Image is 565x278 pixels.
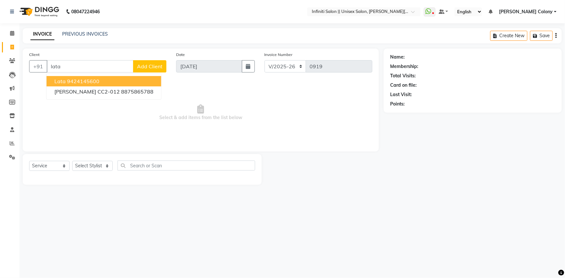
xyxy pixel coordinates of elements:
[390,91,412,98] div: Last Visit:
[265,52,293,58] label: Invoice Number
[390,54,405,61] div: Name:
[29,52,40,58] label: Client
[176,52,185,58] label: Date
[29,80,372,145] span: Select & add items from the list below
[490,31,527,41] button: Create New
[17,3,61,21] img: logo
[30,28,54,40] a: INVOICE
[62,31,108,37] a: PREVIOUS INVOICES
[67,78,99,84] ngb-highlight: 9424145600
[390,72,416,79] div: Total Visits:
[530,31,553,41] button: Save
[121,88,153,95] ngb-highlight: 8875865788
[118,161,255,171] input: Search or Scan
[71,3,100,21] b: 08047224946
[137,63,163,70] span: Add Client
[29,60,47,72] button: +91
[390,101,405,107] div: Points:
[133,60,166,72] button: Add Client
[390,63,418,70] div: Membership:
[54,88,120,95] span: [PERSON_NAME] CC2-012
[47,60,133,72] input: Search by Name/Mobile/Email/Code
[390,82,417,89] div: Card on file:
[499,8,553,15] span: [PERSON_NAME] Colony
[54,78,66,84] span: Lata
